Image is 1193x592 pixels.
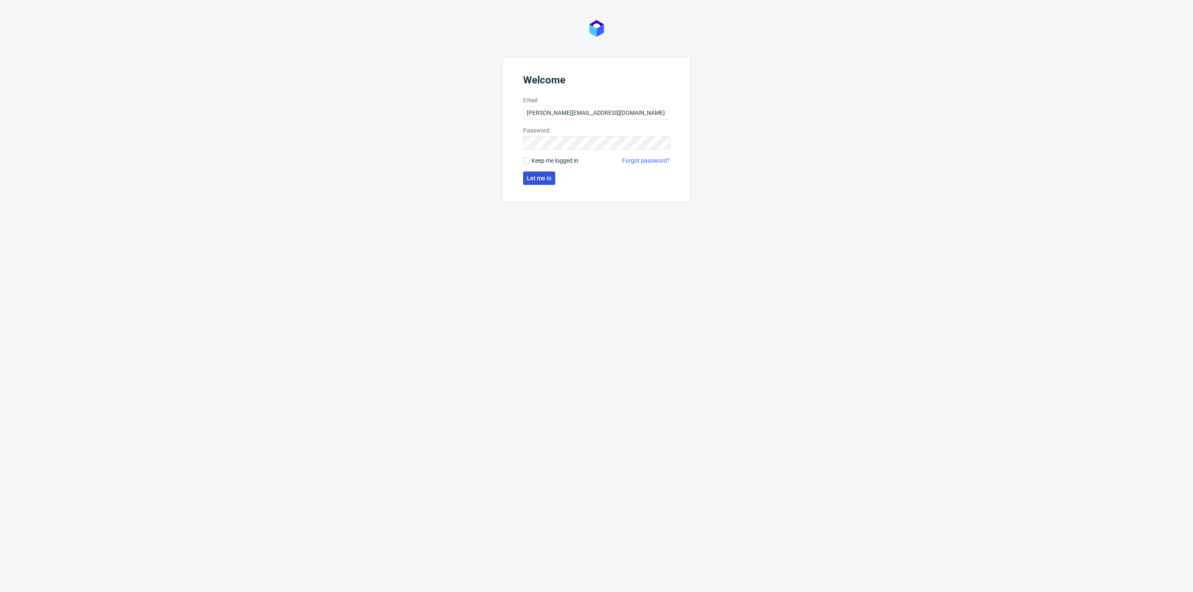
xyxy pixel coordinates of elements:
span: Keep me logged in [531,156,578,165]
button: Let me in [523,171,555,185]
header: Welcome [523,74,670,89]
input: you@youremail.com [523,106,670,119]
label: Email [523,96,670,104]
a: Forgot password? [622,156,670,165]
span: Let me in [527,175,552,181]
label: Password [523,126,670,135]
